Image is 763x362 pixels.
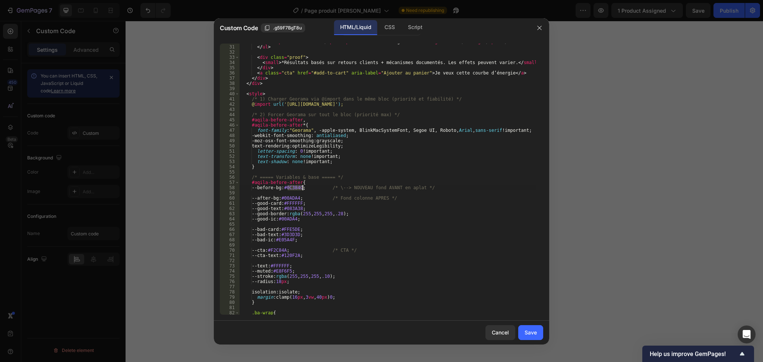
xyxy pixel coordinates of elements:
[220,196,240,201] div: 60
[220,237,240,242] div: 68
[220,107,240,112] div: 43
[220,295,240,300] div: 79
[220,300,240,305] div: 80
[220,206,240,211] div: 62
[220,185,240,190] div: 58
[220,65,240,70] div: 35
[738,326,756,343] div: Open Intercom Messenger
[220,133,240,138] div: 48
[650,350,738,358] span: Help us improve GemPages!
[220,248,240,253] div: 70
[220,201,240,206] div: 61
[220,112,240,117] div: 44
[220,102,240,107] div: 42
[220,143,240,149] div: 50
[220,232,240,237] div: 67
[220,128,240,133] div: 47
[220,81,240,86] div: 38
[220,222,240,227] div: 65
[220,169,240,175] div: 55
[220,274,240,279] div: 75
[650,349,747,358] button: Show survey - Help us improve GemPages!
[220,23,258,32] span: Custom Code
[220,70,240,76] div: 36
[220,284,240,289] div: 77
[220,305,240,310] div: 81
[220,149,240,154] div: 51
[220,44,240,50] div: 31
[518,325,543,340] button: Save
[220,55,240,60] div: 33
[220,269,240,274] div: 74
[220,138,240,143] div: 49
[220,216,240,222] div: 64
[220,253,240,258] div: 71
[220,76,240,81] div: 37
[525,328,537,336] div: Save
[261,23,305,32] button: .g59F7BgT8u
[402,20,428,35] div: Script
[220,279,240,284] div: 76
[273,25,302,31] span: .g59F7BgT8u
[220,96,240,102] div: 41
[220,50,240,55] div: 32
[220,86,240,91] div: 39
[220,258,240,263] div: 72
[220,154,240,159] div: 52
[220,310,240,315] div: 82
[220,211,240,216] div: 63
[220,175,240,180] div: 56
[220,190,240,196] div: 59
[220,263,240,269] div: 73
[220,242,240,248] div: 69
[220,123,240,128] div: 46
[220,227,240,232] div: 66
[492,328,509,336] div: Cancel
[334,20,377,35] div: HTML/Liquid
[379,20,401,35] div: CSS
[220,164,240,169] div: 54
[485,325,515,340] button: Cancel
[220,91,240,96] div: 40
[220,159,240,164] div: 53
[220,289,240,295] div: 78
[220,117,240,123] div: 45
[220,60,240,65] div: 34
[220,180,240,185] div: 57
